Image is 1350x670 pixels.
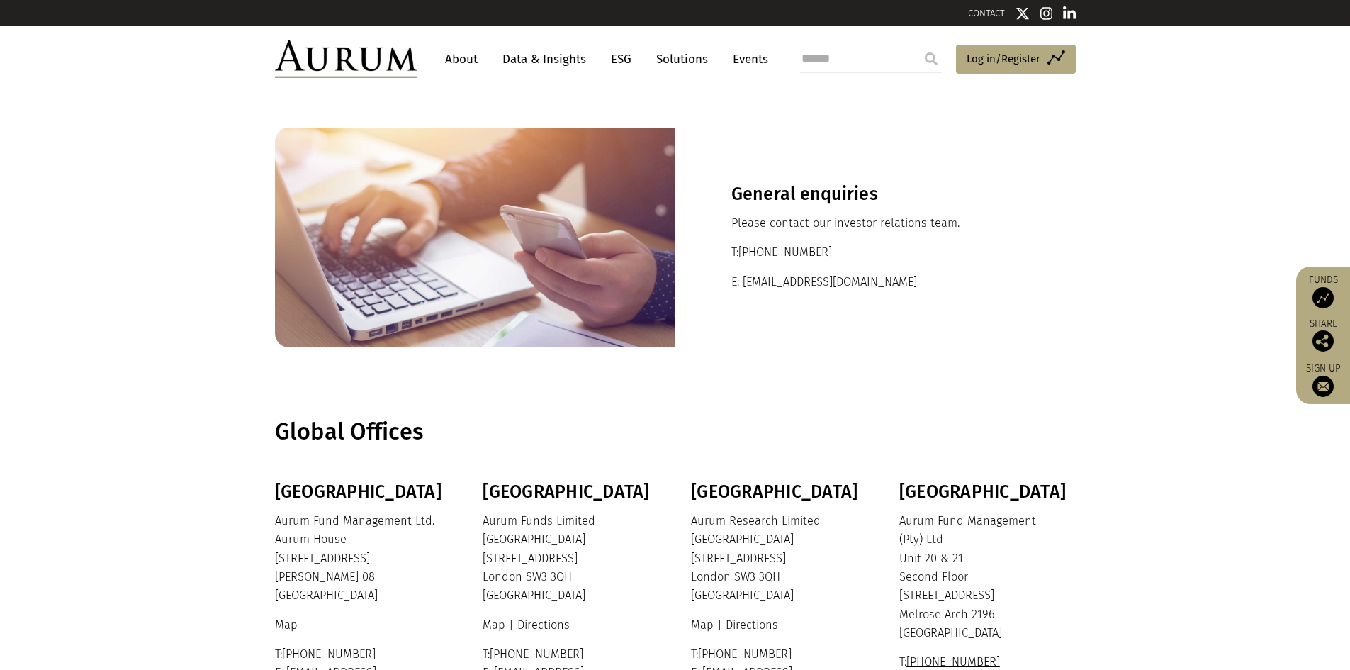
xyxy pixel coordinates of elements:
[282,647,388,661] a: [PHONE_NUMBER]
[917,45,945,73] input: Submit
[1303,274,1343,308] a: Funds
[1312,376,1334,397] img: Sign up to our newsletter
[275,418,1072,446] h1: Global Offices
[726,46,768,72] a: Events
[490,647,595,661] a: [PHONE_NUMBER]
[483,616,656,635] p: |
[722,618,782,632] a: Directions
[275,40,417,78] img: Aurum
[483,512,656,605] p: Aurum Funds Limited [GEOGRAPHIC_DATA] [STREET_ADDRESS] London SW3 3QH [GEOGRAPHIC_DATA]
[967,50,1040,67] span: Log in/Register
[275,481,448,503] h3: [GEOGRAPHIC_DATA]
[1303,319,1343,352] div: Share
[275,512,448,605] p: Aurum Fund Management Ltd. Aurum House [STREET_ADDRESS] [PERSON_NAME] 08 [GEOGRAPHIC_DATA]
[738,245,844,259] a: [PHONE_NUMBER]
[691,645,804,664] div: T:
[275,645,388,664] div: T:
[483,481,656,503] h3: [GEOGRAPHIC_DATA]
[1312,287,1334,308] img: Access Funds
[1303,362,1343,397] a: Sign up
[731,184,1020,205] h3: General enquiries
[1040,6,1053,21] img: Instagram icon
[906,655,1012,669] a: [PHONE_NUMBER]
[514,618,573,632] a: Directions
[495,46,593,72] a: Data & Insights
[604,46,639,72] a: ESG
[438,46,485,72] a: About
[275,618,301,632] a: Map
[731,214,1020,233] p: Please contact our investor relations team.
[1063,6,1076,21] img: Linkedin icon
[649,46,715,72] a: Solutions
[731,243,844,262] div: T:
[691,512,864,605] p: Aurum Research Limited [GEOGRAPHIC_DATA] [STREET_ADDRESS] London SW3 3QH [GEOGRAPHIC_DATA]
[691,481,864,503] h3: [GEOGRAPHIC_DATA]
[483,618,509,632] a: Map
[483,645,595,664] div: T:
[691,618,717,632] a: Map
[956,45,1076,74] a: Log in/Register
[731,273,1020,291] p: E: [EMAIL_ADDRESS][DOMAIN_NAME]
[1312,330,1334,352] img: Share this post
[899,481,1072,503] h3: [GEOGRAPHIC_DATA]
[691,616,864,635] p: |
[899,512,1072,643] p: Aurum Fund Management (Pty) Ltd Unit 20 & 21 Second Floor [STREET_ADDRESS] Melrose Arch 2196 [GEO...
[1016,6,1030,21] img: Twitter icon
[968,8,1005,18] a: CONTACT
[698,647,804,661] a: [PHONE_NUMBER]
